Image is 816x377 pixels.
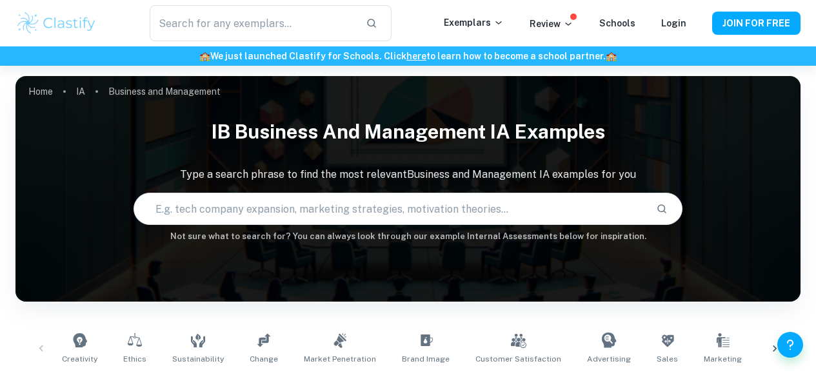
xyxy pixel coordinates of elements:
button: Search [651,198,673,220]
a: IA [76,82,85,101]
span: Advertising [587,353,631,365]
a: here [406,51,426,61]
span: Customer Satisfaction [475,353,561,365]
h6: We just launched Clastify for Schools. Click to learn how to become a school partner. [3,49,813,63]
img: Clastify logo [15,10,97,36]
input: Search for any exemplars... [150,5,356,41]
p: Business and Management [108,84,221,99]
span: Change [250,353,278,365]
h6: Not sure what to search for? You can always look through our example Internal Assessments below f... [15,230,801,243]
span: Sustainability [172,353,224,365]
span: Market Penetration [304,353,376,365]
span: Creativity [62,353,97,365]
button: JOIN FOR FREE [712,12,801,35]
span: Marketing [704,353,742,365]
h1: IB Business and Management IA examples [15,112,801,151]
p: Exemplars [444,15,504,30]
span: 🏫 [606,51,617,61]
span: Brand Image [402,353,450,365]
button: Help and Feedback [777,332,803,358]
a: Login [661,18,686,28]
p: Type a search phrase to find the most relevant Business and Management IA examples for you [15,167,801,182]
span: Ethics [123,353,146,365]
span: Sales [657,353,678,365]
a: Schools [599,18,635,28]
input: E.g. tech company expansion, marketing strategies, motivation theories... [134,191,646,227]
span: 🏫 [199,51,210,61]
a: Home [28,82,53,101]
p: Review [530,17,573,31]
